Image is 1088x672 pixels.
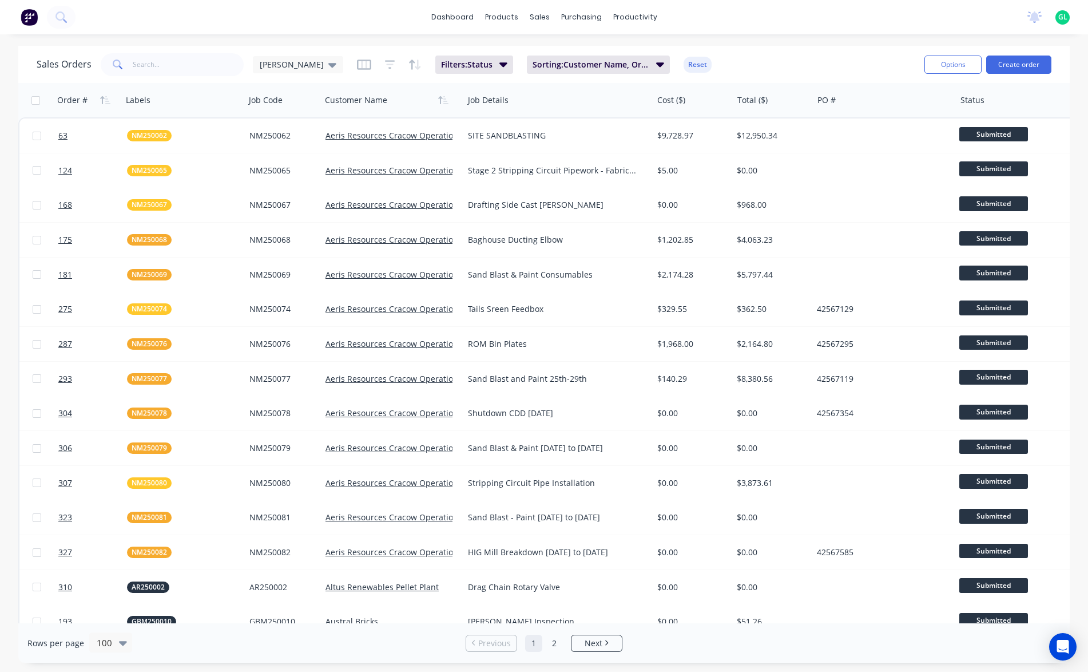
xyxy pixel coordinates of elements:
[58,373,72,385] span: 293
[1049,633,1077,661] div: Open Intercom Messenger
[959,613,1028,627] span: Submitted
[737,547,804,558] div: $0.00
[737,94,768,106] div: Total ($)
[737,303,804,315] div: $362.50
[527,56,670,74] button: Sorting:Customer Name, Order #
[959,509,1028,523] span: Submitted
[468,234,639,246] div: Baghouse Ducting Elbow
[959,370,1028,384] span: Submitted
[132,303,167,315] span: NM250074
[585,638,602,649] span: Next
[132,269,167,280] span: NM250069
[924,56,982,74] button: Options
[737,269,804,280] div: $5,797.44
[737,338,804,350] div: $2,164.80
[58,165,72,176] span: 124
[817,94,836,106] div: PO #
[426,9,479,26] a: dashboard
[525,635,542,652] a: Page 1 is your current page
[555,9,607,26] div: purchasing
[58,477,72,489] span: 307
[959,335,1028,350] span: Submitted
[959,266,1028,280] span: Submitted
[817,547,944,558] div: 42567585
[468,303,639,315] div: Tails Sreen Feedbox
[468,477,639,489] div: Stripping Circuit Pipe Installation
[132,616,172,627] span: GBM250010
[468,442,639,454] div: Sand Blast & Paint [DATE] to [DATE]
[58,258,127,292] a: 181
[986,56,1051,74] button: Create order
[737,408,804,419] div: $0.00
[37,59,92,70] h1: Sales Orders
[127,373,172,385] button: NM250077
[325,442,462,453] a: Aeris Resources Cracow Operations
[468,547,639,558] div: HIG Mill Breakdown [DATE] to [DATE]
[684,57,712,73] button: Reset
[127,442,172,454] button: NM250079
[478,638,511,649] span: Previous
[27,638,84,649] span: Rows per page
[132,547,167,558] span: NM250082
[127,234,172,246] button: NM250068
[468,582,639,593] div: Drag Chain Rotary Valve
[325,94,387,106] div: Customer Name
[325,338,462,349] a: Aeris Resources Cracow Operations
[657,616,725,627] div: $0.00
[737,130,804,141] div: $12,950.34
[325,199,462,210] a: Aeris Resources Cracow Operations
[127,269,172,280] button: NM250069
[58,466,127,500] a: 307
[468,130,639,141] div: SITE SANDBLASTING
[737,234,804,246] div: $4,063.23
[249,234,313,246] div: NM250068
[58,547,72,558] span: 327
[58,616,72,627] span: 193
[468,338,639,350] div: ROM Bin Plates
[58,188,127,222] a: 168
[58,362,127,396] a: 293
[127,338,172,350] button: NM250076
[325,130,462,141] a: Aeris Resources Cracow Operations
[657,234,725,246] div: $1,202.85
[127,303,172,315] button: NM250074
[127,582,169,593] button: AR250002
[737,442,804,454] div: $0.00
[58,118,127,153] a: 63
[58,303,72,315] span: 275
[249,269,313,280] div: NM250069
[571,638,622,649] a: Next page
[58,338,72,350] span: 287
[249,199,313,211] div: NM250067
[657,303,725,315] div: $329.55
[737,616,804,627] div: $51.26
[132,582,165,593] span: AR250002
[817,338,944,350] div: 42567295
[249,616,313,627] div: GBM250010
[249,442,313,454] div: NM250079
[468,269,639,280] div: Sand Blast & Paint Consumables
[657,373,725,385] div: $140.29
[607,9,663,26] div: productivity
[249,165,313,176] div: NM250065
[132,234,167,246] span: NM250068
[132,442,167,454] span: NM250079
[127,130,172,141] button: NM250062
[249,94,283,106] div: Job Code
[468,94,509,106] div: Job Details
[737,477,804,489] div: $3,873.61
[325,303,462,314] a: Aeris Resources Cracow Operations
[325,582,439,592] a: Altus Renewables Pellet Plant
[959,578,1028,592] span: Submitted
[657,408,725,419] div: $0.00
[959,405,1028,419] span: Submitted
[260,58,324,70] span: [PERSON_NAME]
[817,303,944,315] div: 42567129
[58,234,72,246] span: 175
[959,231,1028,246] span: Submitted
[657,477,725,489] div: $0.00
[132,338,167,350] span: NM250076
[249,477,313,489] div: NM250080
[657,130,725,141] div: $9,728.97
[132,130,167,141] span: NM250062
